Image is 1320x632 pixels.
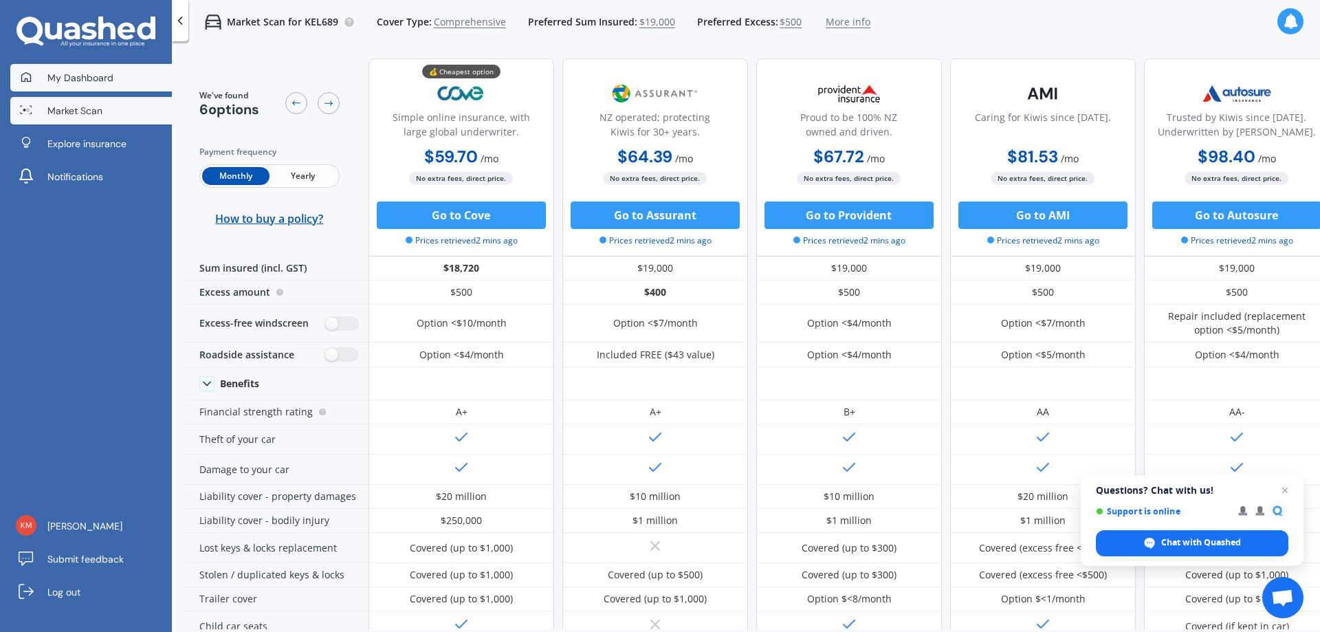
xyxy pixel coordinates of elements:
span: 6 options [199,100,259,118]
div: Covered (up to $1,000) [410,592,513,606]
a: Log out [10,578,172,606]
div: $19,000 [756,257,942,281]
div: $19,000 [950,257,1136,281]
div: Covered (up to $1,000) [604,592,707,606]
div: $500 [756,281,942,305]
div: $500 [368,281,554,305]
span: Chat with Quashed [1161,536,1241,549]
div: Covered (excess free <$500) [979,568,1107,582]
div: Stolen / duplicated keys & locks [183,563,368,587]
div: Option <$4/month [807,348,892,362]
span: $19,000 [639,15,675,29]
div: Included FREE ($43 value) [597,348,714,362]
div: Repair included (replacement option <$5/month) [1154,309,1319,337]
div: Option <$4/month [1195,348,1279,362]
div: Covered (up to $1,000) [1185,592,1288,606]
a: [PERSON_NAME] [10,512,172,540]
div: Roadside assistance [183,342,368,367]
span: Yearly [269,167,337,185]
span: / mo [481,152,498,165]
span: Support is online [1096,506,1229,516]
b: $59.70 [424,146,478,167]
div: Option $<8/month [807,592,892,606]
div: Covered (up to $500) [608,568,703,582]
div: B+ [844,405,855,419]
div: $1 million [632,514,678,527]
span: Market Scan [47,104,102,118]
div: $20 million [1017,490,1068,503]
div: $10 million [824,490,874,503]
div: Option <$10/month [417,316,507,330]
div: Option $<1/month [1001,592,1086,606]
img: car.f15378c7a67c060ca3f3.svg [205,14,221,30]
span: / mo [867,152,885,165]
span: No extra fees, direct price. [1185,172,1289,185]
div: Option <$7/month [1001,316,1086,330]
p: Market Scan for KEL689 [227,15,338,29]
div: Sum insured (incl. GST) [183,257,368,281]
div: Excess-free windscreen [183,305,368,342]
b: $81.53 [1007,146,1058,167]
span: Prices retrieved 2 mins ago [1181,235,1293,247]
div: Payment frequency [199,145,340,159]
span: We've found [199,89,259,102]
span: / mo [675,152,693,165]
div: $500 [950,281,1136,305]
div: $250,000 [441,514,482,527]
div: Proud to be 100% NZ owned and driven. [768,110,930,144]
div: Covered (excess free <$500) [979,541,1107,555]
span: [PERSON_NAME] [47,519,122,533]
span: Prices retrieved 2 mins ago [406,235,518,247]
div: Covered (up to $300) [802,541,896,555]
div: NZ operated; protecting Kiwis for 30+ years. [574,110,736,144]
span: No extra fees, direct price. [604,172,707,185]
div: Financial strength rating [183,400,368,424]
span: Prices retrieved 2 mins ago [793,235,905,247]
div: $19,000 [562,257,748,281]
span: / mo [1258,152,1276,165]
span: Notifications [47,170,103,184]
span: Preferred Sum Insured: [528,15,637,29]
div: $1 million [1020,514,1066,527]
div: Trailer cover [183,587,368,611]
span: Questions? Chat with us! [1096,485,1288,496]
button: Go to Cove [377,201,546,229]
b: $67.72 [813,146,864,167]
span: / mo [1061,152,1079,165]
div: Option <$4/month [807,316,892,330]
img: Provident.png [804,76,894,111]
div: Option <$5/month [1001,348,1086,362]
div: $1 million [826,514,872,527]
img: Autosure.webp [1191,76,1282,111]
img: AMI-text-1.webp [998,76,1088,111]
div: Benefits [220,378,259,390]
div: Damage to your car [183,455,368,485]
b: $98.40 [1198,146,1255,167]
img: 73a7c669e82c8a7451407adb6047e593 [16,515,36,536]
div: A+ [650,405,661,419]
span: No extra fees, direct price. [410,172,514,185]
div: $10 million [630,490,681,503]
div: Liability cover - property damages [183,485,368,509]
span: Log out [47,585,80,599]
span: Close chat [1277,482,1293,499]
span: My Dashboard [47,71,113,85]
div: Covered (up to $300) [802,568,896,582]
div: Lost keys & locks replacement [183,533,368,563]
div: Simple online insurance, with large global underwriter. [380,110,542,144]
div: $18,720 [368,257,554,281]
div: Covered (up to $1,000) [1185,568,1288,582]
span: Explore insurance [47,137,126,151]
span: No extra fees, direct price. [991,172,1095,185]
span: Cover Type: [377,15,432,29]
div: Covered (up to $1,000) [410,541,513,555]
button: Go to AMI [958,201,1127,229]
div: Option <$7/month [613,316,698,330]
div: Open chat [1262,577,1303,618]
button: Go to Assurant [571,201,740,229]
a: Submit feedback [10,545,172,573]
div: Chat with Quashed [1096,530,1288,556]
a: My Dashboard [10,64,172,91]
span: Prices retrieved 2 mins ago [987,235,1099,247]
div: Option <$4/month [419,348,504,362]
